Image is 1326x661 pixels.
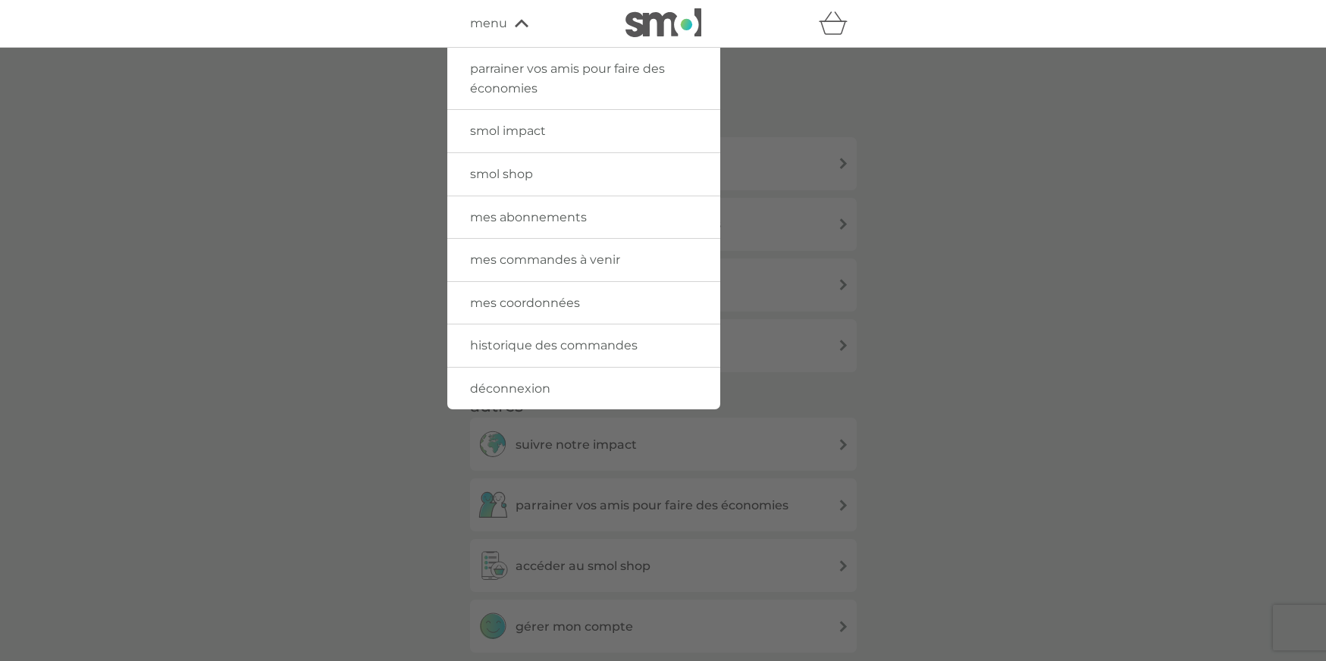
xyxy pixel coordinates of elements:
[447,196,720,239] a: mes abonnements
[447,324,720,367] a: historique des commandes
[447,48,720,109] a: parrainer vos amis pour faire des économies
[625,8,701,37] img: smol
[470,338,638,352] span: historique des commandes
[447,110,720,152] a: smol impact
[819,8,857,39] div: panier
[447,153,720,196] a: smol shop
[447,368,720,410] a: déconnexion
[470,124,546,138] span: smol impact
[470,167,533,181] span: smol shop
[470,61,665,96] span: parrainer vos amis pour faire des économies
[447,239,720,281] a: mes commandes à venir
[470,14,507,33] span: menu
[470,381,550,396] span: déconnexion
[447,282,720,324] a: mes coordonnées
[470,210,587,224] span: mes abonnements
[470,252,620,267] span: mes commandes à venir
[470,296,580,310] span: mes coordonnées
